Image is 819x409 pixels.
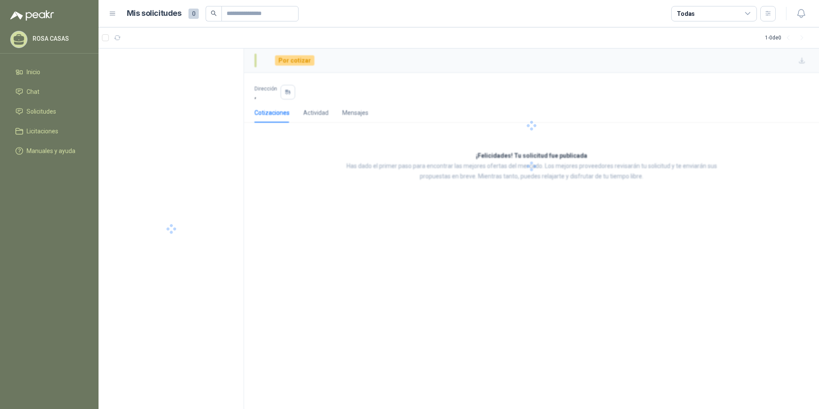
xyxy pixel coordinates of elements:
[10,64,88,80] a: Inicio
[27,67,40,77] span: Inicio
[27,146,75,156] span: Manuales y ayuda
[677,9,695,18] div: Todas
[10,103,88,120] a: Solicitudes
[27,87,39,96] span: Chat
[10,84,88,100] a: Chat
[27,107,56,116] span: Solicitudes
[10,123,88,139] a: Licitaciones
[10,143,88,159] a: Manuales y ayuda
[33,36,86,42] p: ROSA CASAS
[10,10,54,21] img: Logo peakr
[211,10,217,16] span: search
[127,7,182,20] h1: Mis solicitudes
[765,31,809,45] div: 1 - 0 de 0
[188,9,199,19] span: 0
[27,126,58,136] span: Licitaciones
